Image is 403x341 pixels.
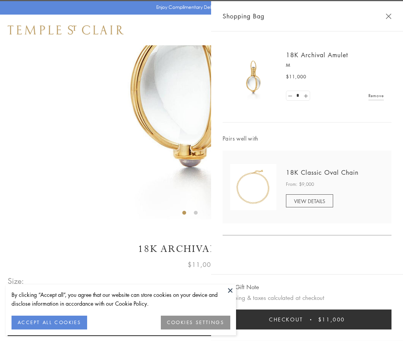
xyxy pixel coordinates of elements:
[386,13,391,19] button: Close Shopping Bag
[302,91,309,101] a: Set quantity to 2
[286,61,384,69] p: M
[12,290,230,308] div: By clicking “Accept all”, you agree that our website can store cookies on your device and disclos...
[223,134,391,143] span: Pairs well with
[223,310,391,329] button: Checkout $11,000
[368,91,384,100] a: Remove
[223,293,391,303] p: Shipping & taxes calculated at checkout
[286,194,333,207] a: VIEW DETAILS
[286,180,314,188] span: From: $9,000
[286,51,348,59] a: 18K Archival Amulet
[161,316,230,329] button: COOKIES SETTINGS
[269,315,303,324] span: Checkout
[12,316,87,329] button: ACCEPT ALL COOKIES
[156,3,243,11] p: Enjoy Complimentary Delivery & Returns
[286,168,358,177] a: 18K Classic Oval Chain
[286,73,306,81] span: $11,000
[8,242,395,256] h1: 18K Archival Amulet
[8,275,25,287] span: Size:
[188,260,215,270] span: $11,000
[230,54,276,100] img: 18K Archival Amulet
[223,11,264,21] span: Shopping Bag
[286,91,294,101] a: Set quantity to 0
[294,197,325,205] span: VIEW DETAILS
[318,315,345,324] span: $11,000
[8,25,124,35] img: Temple St. Clair
[223,282,259,292] button: Add Gift Note
[230,164,276,210] img: N88865-OV18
